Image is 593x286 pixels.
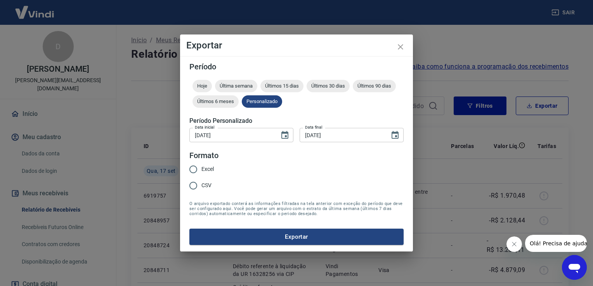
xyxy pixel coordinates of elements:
span: Olá! Precisa de ajuda? [5,5,65,12]
button: Choose date, selected date is 15 de set de 2025 [277,127,293,143]
div: Últimos 15 dias [260,80,303,92]
div: Hoje [192,80,212,92]
label: Data final [305,124,323,130]
button: Choose date, selected date is 17 de set de 2025 [387,127,403,143]
span: Excel [201,165,214,173]
span: CSV [201,181,212,190]
span: Hoje [192,83,212,89]
iframe: Mensagem da empresa [525,235,587,252]
span: Personalizado [242,98,282,104]
div: Últimos 6 meses [192,95,239,108]
input: DD/MM/YYYY [300,128,384,142]
label: Data inicial [195,124,215,130]
div: Últimos 90 dias [353,80,396,92]
span: Última semana [215,83,257,89]
span: Últimos 6 meses [192,98,239,104]
div: Personalizado [242,95,282,108]
iframe: Fechar mensagem [506,236,522,252]
span: Últimos 15 dias [260,83,303,89]
h5: Período [189,63,404,71]
h5: Período Personalizado [189,117,404,125]
div: Última semana [215,80,257,92]
iframe: Botão para abrir a janela de mensagens [562,255,587,280]
button: Exportar [189,229,404,245]
span: O arquivo exportado conterá as informações filtradas na tela anterior com exceção do período que ... [189,201,404,216]
div: Últimos 30 dias [307,80,350,92]
button: close [391,38,410,56]
legend: Formato [189,150,218,161]
span: Últimos 30 dias [307,83,350,89]
span: Últimos 90 dias [353,83,396,89]
h4: Exportar [186,41,407,50]
input: DD/MM/YYYY [189,128,274,142]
